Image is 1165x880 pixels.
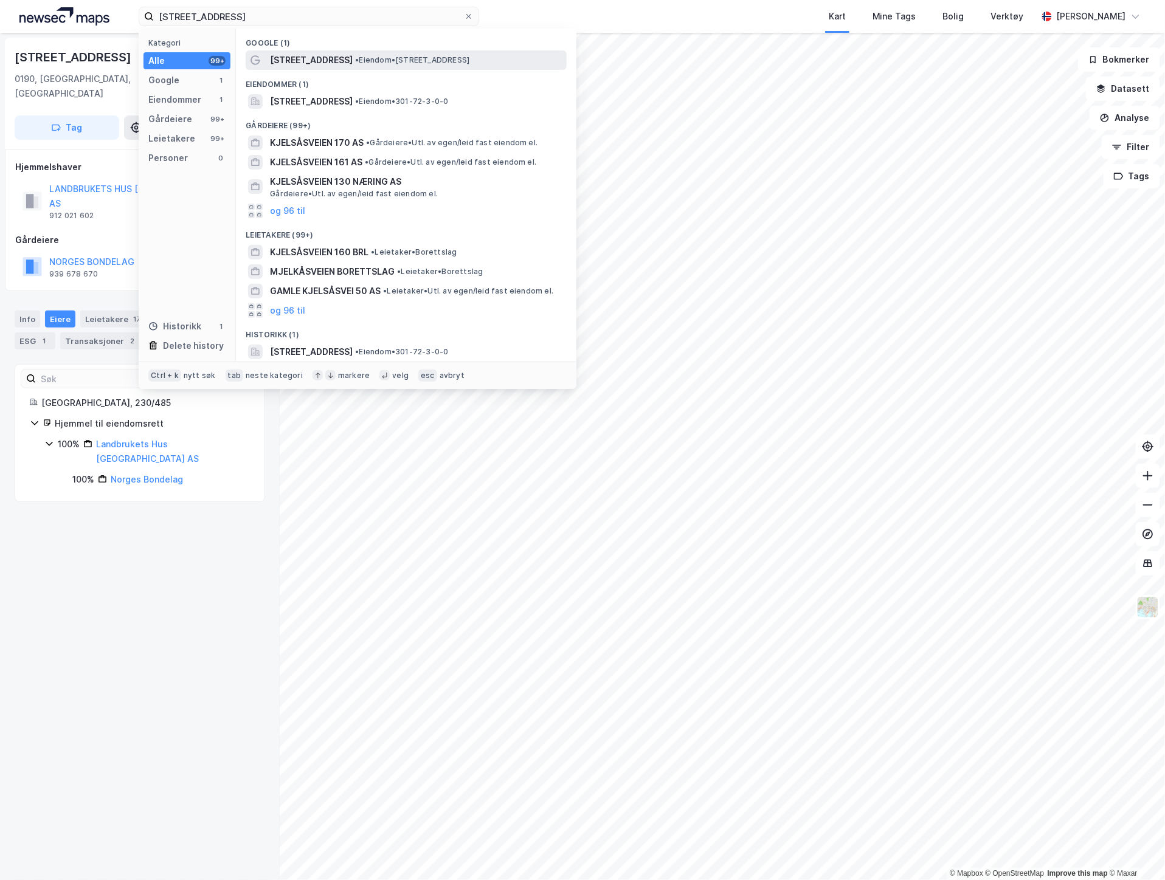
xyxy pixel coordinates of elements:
[397,267,401,276] span: •
[58,437,80,452] div: 100%
[1136,596,1160,619] img: Z
[1102,135,1160,159] button: Filter
[148,53,165,68] div: Alle
[338,371,370,380] div: markere
[216,95,226,105] div: 1
[216,321,226,331] div: 1
[148,319,201,334] div: Historikk
[270,189,438,199] span: Gårdeiere • Utl. av egen/leid fast eiendom el.
[355,347,359,356] span: •
[1048,870,1108,878] a: Improve this map
[209,114,226,124] div: 99+
[148,131,195,146] div: Leietakere
[163,339,224,353] div: Delete history
[15,332,55,349] div: ESG
[209,134,226,143] div: 99+
[1086,77,1160,101] button: Datasett
[270,136,364,150] span: KJELSÅSVEIEN 170 AS
[126,335,139,347] div: 2
[216,75,226,85] div: 1
[15,160,264,174] div: Hjemmelshaver
[440,371,465,380] div: avbryt
[366,138,370,147] span: •
[1078,47,1160,72] button: Bokmerker
[366,138,538,148] span: Gårdeiere • Utl. av egen/leid fast eiendom el.
[991,9,1024,24] div: Verktøy
[397,267,483,277] span: Leietaker • Borettslag
[236,29,576,50] div: Google (1)
[72,472,94,487] div: 100%
[355,347,448,357] span: Eiendom • 301-72-3-0-0
[216,153,226,163] div: 0
[41,396,250,410] div: [GEOGRAPHIC_DATA], 230/485
[15,233,264,247] div: Gårdeiere
[236,70,576,92] div: Eiendommer (1)
[270,345,353,359] span: [STREET_ADDRESS]
[371,247,457,257] span: Leietaker • Borettslag
[873,9,916,24] div: Mine Tags
[355,97,359,106] span: •
[80,311,148,328] div: Leietakere
[49,269,98,279] div: 939 678 670
[270,174,562,189] span: KJELSÅSVEIEN 130 NÆRING AS
[38,335,50,347] div: 1
[45,311,75,328] div: Eiere
[15,311,40,328] div: Info
[131,313,143,325] div: 17
[270,245,368,260] span: KJELSÅSVEIEN 160 BRL
[55,416,250,431] div: Hjemmel til eiendomsrett
[371,247,375,256] span: •
[96,439,199,464] a: Landbrukets Hus [GEOGRAPHIC_DATA] AS
[49,211,94,221] div: 912 021 602
[1104,822,1165,880] iframe: Chat Widget
[60,332,143,349] div: Transaksjoner
[111,474,183,484] a: Norges Bondelag
[1104,822,1165,880] div: Kontrollprogram for chat
[1057,9,1126,24] div: [PERSON_NAME]
[383,286,553,296] span: Leietaker • Utl. av egen/leid fast eiendom el.
[392,371,409,380] div: velg
[950,870,983,878] a: Mapbox
[355,55,469,65] span: Eiendom • [STREET_ADDRESS]
[418,370,437,382] div: esc
[270,155,362,170] span: KJELSÅSVEIEN 161 AS
[270,94,353,109] span: [STREET_ADDRESS]
[270,284,381,298] span: GAMLE KJELSÅSVEI 50 AS
[270,53,353,67] span: [STREET_ADDRESS]
[236,111,576,133] div: Gårdeiere (99+)
[209,56,226,66] div: 99+
[365,157,368,167] span: •
[1104,164,1160,188] button: Tags
[236,221,576,242] div: Leietakere (99+)
[148,38,230,47] div: Kategori
[184,371,216,380] div: nytt søk
[148,112,192,126] div: Gårdeiere
[355,97,448,106] span: Eiendom • 301-72-3-0-0
[148,151,188,165] div: Personer
[943,9,964,24] div: Bolig
[270,204,305,218] button: og 96 til
[148,73,179,88] div: Google
[15,72,167,101] div: 0190, [GEOGRAPHIC_DATA], [GEOGRAPHIC_DATA]
[19,7,109,26] img: logo.a4113a55bc3d86da70a041830d287a7e.svg
[1090,106,1160,130] button: Analyse
[148,92,201,107] div: Eiendommer
[15,115,119,140] button: Tag
[986,870,1045,878] a: OpenStreetMap
[270,264,395,279] span: MJELKÅSVEIEN BORETTSLAG
[36,370,169,388] input: Søk
[246,371,303,380] div: neste kategori
[148,370,181,382] div: Ctrl + k
[154,7,464,26] input: Søk på adresse, matrikkel, gårdeiere, leietakere eller personer
[15,47,134,67] div: [STREET_ADDRESS]
[365,157,536,167] span: Gårdeiere • Utl. av egen/leid fast eiendom el.
[383,286,387,295] span: •
[270,303,305,318] button: og 96 til
[236,320,576,342] div: Historikk (1)
[829,9,846,24] div: Kart
[226,370,244,382] div: tab
[355,55,359,64] span: •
